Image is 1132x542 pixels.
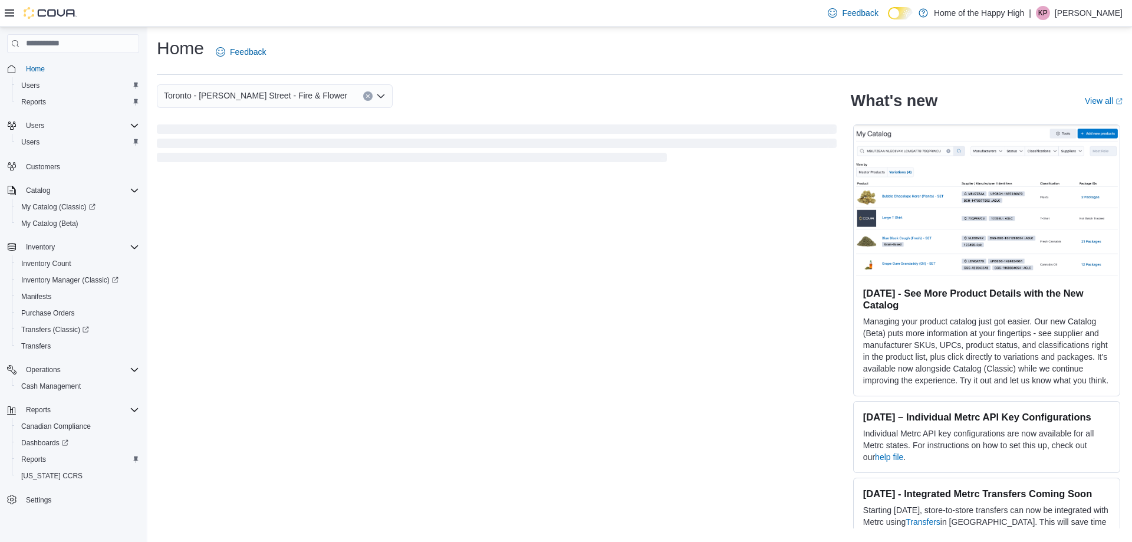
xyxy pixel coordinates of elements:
[17,216,83,231] a: My Catalog (Beta)
[21,292,51,301] span: Manifests
[21,137,40,147] span: Users
[26,64,45,74] span: Home
[21,202,96,212] span: My Catalog (Classic)
[17,379,85,393] a: Cash Management
[17,419,139,433] span: Canadian Compliance
[21,240,60,254] button: Inventory
[12,418,144,435] button: Canadian Compliance
[12,199,144,215] a: My Catalog (Classic)
[26,121,44,130] span: Users
[17,419,96,433] a: Canadian Compliance
[12,451,144,468] button: Reports
[2,117,144,134] button: Users
[875,452,903,462] a: help file
[21,308,75,318] span: Purchase Orders
[17,339,55,353] a: Transfers
[12,305,144,321] button: Purchase Orders
[21,403,139,417] span: Reports
[230,46,266,58] span: Feedback
[26,495,51,505] span: Settings
[934,6,1024,20] p: Home of the Happy High
[21,275,119,285] span: Inventory Manager (Classic)
[1029,6,1031,20] p: |
[888,7,913,19] input: Dark Mode
[21,493,56,507] a: Settings
[17,273,139,287] span: Inventory Manager (Classic)
[21,61,139,76] span: Home
[2,362,144,378] button: Operations
[17,436,139,450] span: Dashboards
[17,436,73,450] a: Dashboards
[21,219,78,228] span: My Catalog (Beta)
[21,160,65,174] a: Customers
[21,97,46,107] span: Reports
[21,382,81,391] span: Cash Management
[17,379,139,393] span: Cash Management
[12,288,144,305] button: Manifests
[21,363,65,377] button: Operations
[21,341,51,351] span: Transfers
[21,81,40,90] span: Users
[17,200,100,214] a: My Catalog (Classic)
[823,1,883,25] a: Feedback
[7,55,139,538] nav: Complex example
[12,272,144,288] a: Inventory Manager (Classic)
[851,91,937,110] h2: What's new
[21,422,91,431] span: Canadian Compliance
[24,7,77,19] img: Cova
[12,94,144,110] button: Reports
[1055,6,1123,20] p: [PERSON_NAME]
[17,135,139,149] span: Users
[21,455,46,464] span: Reports
[906,517,940,527] a: Transfers
[2,60,144,77] button: Home
[17,339,139,353] span: Transfers
[26,162,60,172] span: Customers
[2,157,144,175] button: Customers
[26,405,51,415] span: Reports
[376,91,386,101] button: Open list of options
[17,200,139,214] span: My Catalog (Classic)
[1036,6,1050,20] div: Khushboo Patel
[17,257,139,271] span: Inventory Count
[17,452,51,467] a: Reports
[2,182,144,199] button: Catalog
[17,290,139,304] span: Manifests
[21,325,89,334] span: Transfers (Classic)
[17,306,139,320] span: Purchase Orders
[17,306,80,320] a: Purchase Orders
[26,242,55,252] span: Inventory
[12,77,144,94] button: Users
[1038,6,1048,20] span: KP
[157,127,837,165] span: Loading
[17,78,139,93] span: Users
[17,95,139,109] span: Reports
[12,338,144,354] button: Transfers
[17,323,94,337] a: Transfers (Classic)
[21,363,139,377] span: Operations
[12,321,144,338] a: Transfers (Classic)
[21,438,68,448] span: Dashboards
[2,402,144,418] button: Reports
[1085,96,1123,106] a: View allExternal link
[21,471,83,481] span: [US_STATE] CCRS
[26,365,61,375] span: Operations
[21,259,71,268] span: Inventory Count
[21,183,139,198] span: Catalog
[17,452,139,467] span: Reports
[2,239,144,255] button: Inventory
[17,257,76,271] a: Inventory Count
[2,491,144,508] button: Settings
[17,95,51,109] a: Reports
[211,40,271,64] a: Feedback
[17,135,44,149] a: Users
[157,37,204,60] h1: Home
[21,492,139,507] span: Settings
[12,215,144,232] button: My Catalog (Beta)
[363,91,373,101] button: Clear input
[1115,98,1123,105] svg: External link
[21,183,55,198] button: Catalog
[17,469,87,483] a: [US_STATE] CCRS
[17,469,139,483] span: Washington CCRS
